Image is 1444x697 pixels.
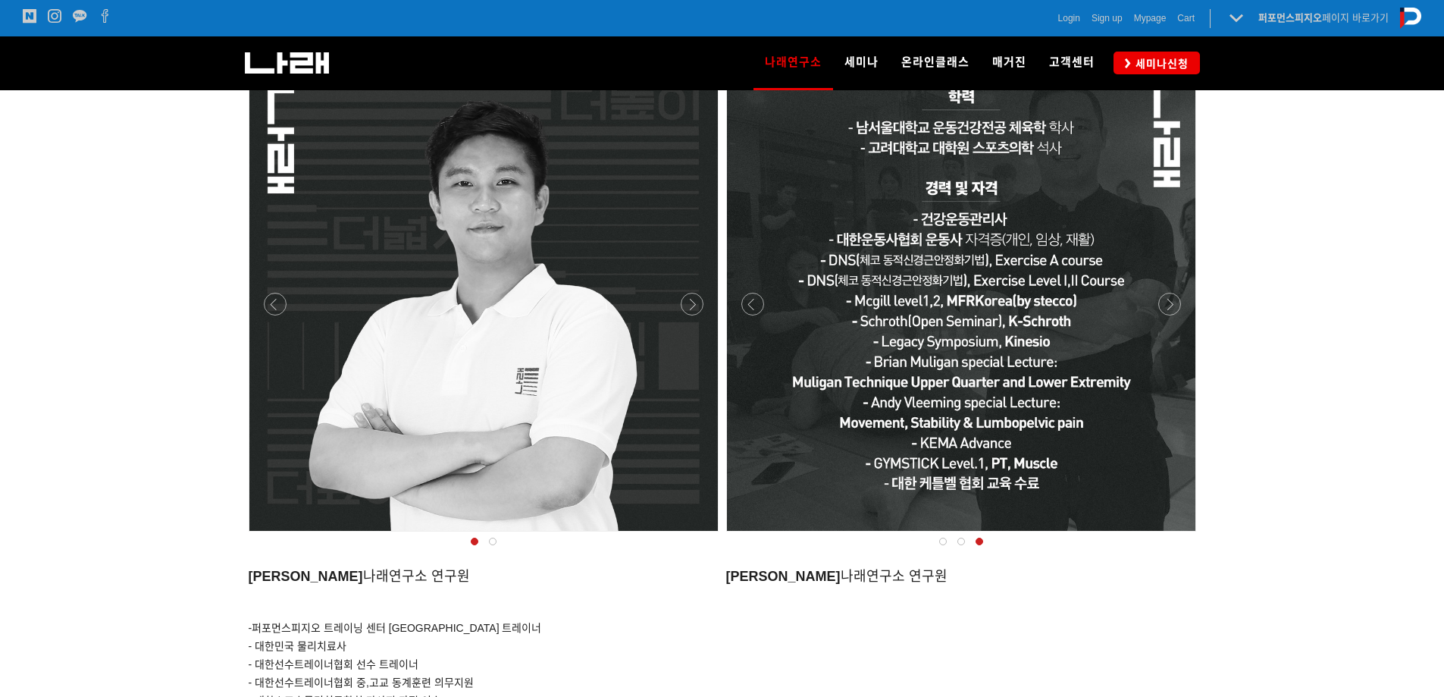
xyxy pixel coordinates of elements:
span: - 대한선수트레이너협회 중,고교 동계훈련 의무지원 [249,677,474,689]
span: 나래연구소 [765,50,822,74]
span: 퍼포먼스피지오 트레이닝 센터 [GEOGRAPHIC_DATA] 트레이너 [252,622,541,634]
span: 세미나신청 [1131,56,1189,71]
span: 나래연구소 연구원 [249,569,470,584]
a: Login [1058,11,1080,26]
a: 온라인클래스 [890,36,981,89]
a: Cart [1177,11,1195,26]
span: 매거진 [992,55,1026,69]
span: 고객센터 [1049,55,1095,69]
a: Sign up [1092,11,1123,26]
span: - 대한선수트레이너협회 선수 트레이너 [249,658,418,670]
span: - [249,622,542,634]
a: 나래연구소 [753,36,833,89]
span: 세미나 [844,55,879,69]
a: 매거진 [981,36,1038,89]
span: - 대한민국 물리치료사 [249,640,346,652]
a: 세미나 [833,36,890,89]
strong: [PERSON_NAME] [726,569,841,584]
a: 세미나신청 [1114,52,1200,74]
strong: [PERSON_NAME] [249,569,363,584]
a: 퍼포먼스피지오페이지 바로가기 [1258,12,1389,24]
a: Mypage [1134,11,1167,26]
span: 나래연구소 연구원 [726,569,948,584]
span: 온라인클래스 [901,55,969,69]
a: 고객센터 [1038,36,1106,89]
strong: 퍼포먼스피지오 [1258,12,1322,24]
